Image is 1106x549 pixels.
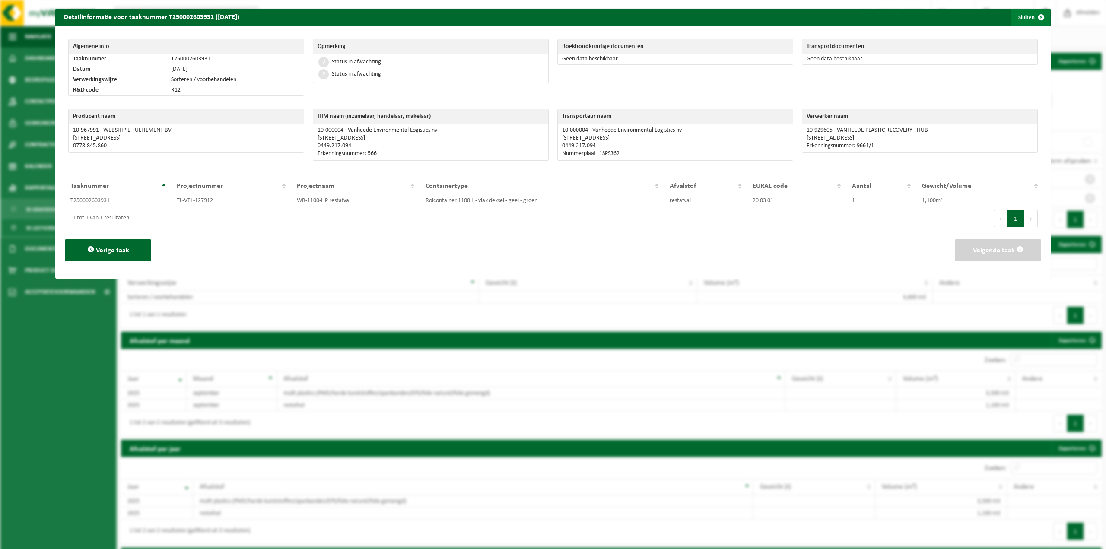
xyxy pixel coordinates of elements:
[96,247,129,254] span: Vorige taak
[419,194,663,206] td: Rolcontainer 1100 L - vlak deksel - geel - groen
[69,109,304,124] th: Producent naam
[73,143,299,149] p: 0778.845.860
[170,194,290,206] td: TL-VEL-127912
[558,109,793,124] th: Transporteur naam
[167,75,304,85] td: Sorteren / voorbehandelen
[73,135,299,142] p: [STREET_ADDRESS]
[68,211,129,226] div: 1 tot 1 van 1 resultaten
[670,183,696,190] span: Afvalstof
[807,143,1033,149] p: Erkenningsnummer: 9661/1
[69,54,167,64] td: Taaknummer
[69,39,304,54] th: Algemene info
[313,109,548,124] th: IHM naam (inzamelaar, handelaar, makelaar)
[1024,210,1038,227] button: Next
[70,183,109,190] span: Taaknummer
[802,39,1010,54] th: Transportdocumenten
[69,85,167,95] td: R&D code
[318,143,544,149] p: 0449.217.094
[1011,9,1050,26] button: Sluiten
[746,194,845,206] td: 20 03 01
[167,85,304,95] td: R12
[802,54,1037,64] td: Geen data beschikbaar
[955,239,1041,261] button: Volgende taak
[663,194,746,206] td: restafval
[69,75,167,85] td: Verwerkingswijze
[807,127,1033,134] p: 10-929605 - VANHEEDE PLASTIC RECOVERY - HUB
[558,54,793,64] td: Geen data beschikbaar
[69,64,167,75] td: Datum
[562,150,788,157] p: Nummerplaat: 1SPS362
[1007,210,1024,227] button: 1
[290,194,420,206] td: WB-1100-HP restafval
[313,39,548,54] th: Opmerking
[318,150,544,157] p: Erkenningsnummer: 566
[318,127,544,134] p: 10-000004 - Vanheede Environmental Logistics nv
[332,59,381,65] div: Status in afwachting
[852,183,871,190] span: Aantal
[922,183,971,190] span: Gewicht/Volume
[64,194,170,206] td: T250002603931
[297,183,334,190] span: Projectnaam
[55,9,248,25] h2: Detailinformatie voor taaknummer T250002603931 ([DATE])
[915,194,1042,206] td: 1,100m³
[802,109,1037,124] th: Verwerker naam
[332,71,381,77] div: Status in afwachting
[558,39,793,54] th: Boekhoudkundige documenten
[994,210,1007,227] button: Previous
[753,183,788,190] span: EURAL code
[562,135,788,142] p: [STREET_ADDRESS]
[562,127,788,134] p: 10-000004 - Vanheede Environmental Logistics nv
[807,135,1033,142] p: [STREET_ADDRESS]
[177,183,223,190] span: Projectnummer
[73,127,299,134] p: 10-967991 - WEBSHIP E-FULFILMENT BV
[167,64,304,75] td: [DATE]
[65,239,151,261] button: Vorige taak
[167,54,304,64] td: T250002603931
[318,135,544,142] p: [STREET_ADDRESS]
[426,183,468,190] span: Containertype
[973,247,1015,254] span: Volgende taak
[845,194,915,206] td: 1
[562,143,788,149] p: 0449.217.094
